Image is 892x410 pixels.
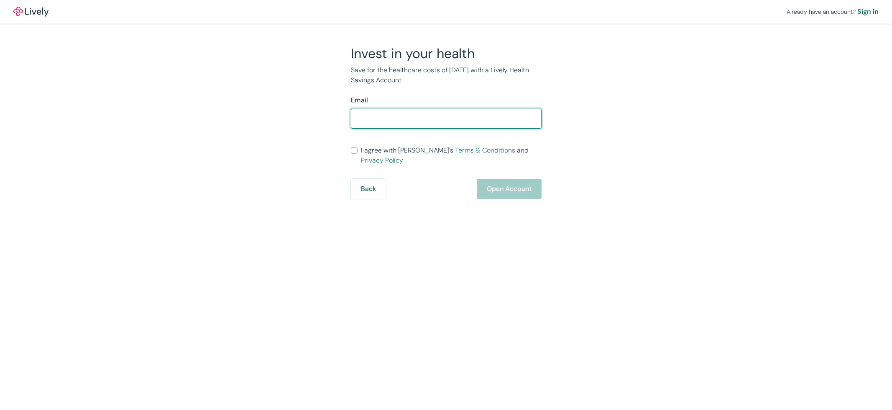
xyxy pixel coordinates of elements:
[351,179,386,199] button: Back
[361,156,403,165] a: Privacy Policy
[351,95,368,105] label: Email
[857,7,879,17] a: Sign in
[13,7,49,17] img: Lively
[13,7,49,17] a: LivelyLively
[455,146,515,155] a: Terms & Conditions
[787,7,879,17] div: Already have an account?
[351,65,542,85] p: Save for the healthcare costs of [DATE] with a Lively Health Savings Account
[351,45,542,62] h2: Invest in your health
[361,145,542,166] span: I agree with [PERSON_NAME]’s and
